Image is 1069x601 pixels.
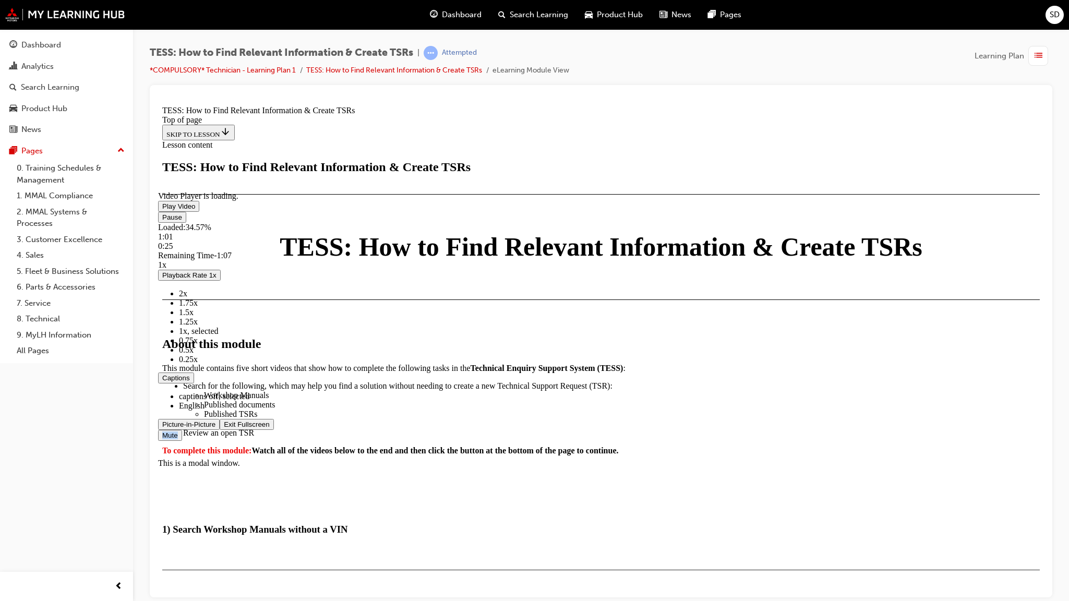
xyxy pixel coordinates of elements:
span: guage-icon [430,8,438,21]
a: 3. Customer Excellence [13,232,129,248]
a: pages-iconPages [700,4,750,26]
li: eLearning Module View [493,65,569,77]
a: Product Hub [4,99,129,118]
a: *COMPULSORY* Technician - Learning Plan 1 [150,66,296,75]
span: pages-icon [708,8,716,21]
a: 7. Service [13,295,129,311]
a: 0. Training Schedules & Management [13,160,129,188]
span: TESS: How to Find Relevant Information & Create TSRs [150,47,413,59]
a: Search Learning [4,78,129,97]
span: Product Hub [597,9,643,21]
span: up-icon [117,144,125,158]
span: News [671,9,691,21]
div: Analytics [21,61,54,73]
span: Learning Plan [975,50,1024,62]
a: All Pages [13,343,129,359]
span: | [417,47,419,59]
div: News [21,124,41,136]
a: Analytics [4,57,129,76]
span: list-icon [1035,50,1042,63]
span: Pages [720,9,741,21]
a: search-iconSearch Learning [490,4,576,26]
span: learningRecordVerb_ATTEMPT-icon [424,46,438,60]
button: SD [1046,6,1064,24]
div: Attempted [442,48,477,58]
a: 9. MyLH Information [13,327,129,343]
button: DashboardAnalyticsSearch LearningProduct HubNews [4,33,129,141]
a: 1. MMAL Compliance [13,188,129,204]
a: guage-iconDashboard [422,4,490,26]
span: pages-icon [9,147,17,156]
button: Pages [4,141,129,161]
div: Search Learning [21,81,79,93]
span: search-icon [498,8,506,21]
button: Learning Plan [975,46,1052,66]
span: Dashboard [442,9,482,21]
div: Product Hub [21,103,67,115]
span: chart-icon [9,62,17,71]
span: news-icon [9,125,17,135]
span: search-icon [9,83,17,92]
a: news-iconNews [651,4,700,26]
a: Dashboard [4,35,129,55]
a: 4. Sales [13,247,129,263]
div: Pages [21,145,43,157]
a: TESS: How to Find Relevant Information & Create TSRs [306,66,482,75]
a: 6. Parts & Accessories [13,279,129,295]
div: Dashboard [21,39,61,51]
a: News [4,120,129,139]
a: 8. Technical [13,311,129,327]
span: car-icon [9,104,17,114]
span: prev-icon [115,580,123,593]
span: news-icon [659,8,667,21]
a: car-iconProduct Hub [576,4,651,26]
span: guage-icon [9,41,17,50]
span: car-icon [585,8,593,21]
span: SD [1050,9,1060,21]
a: 5. Fleet & Business Solutions [13,263,129,280]
a: 2. MMAL Systems & Processes [13,204,129,232]
span: Search Learning [510,9,568,21]
img: mmal [5,8,125,21]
